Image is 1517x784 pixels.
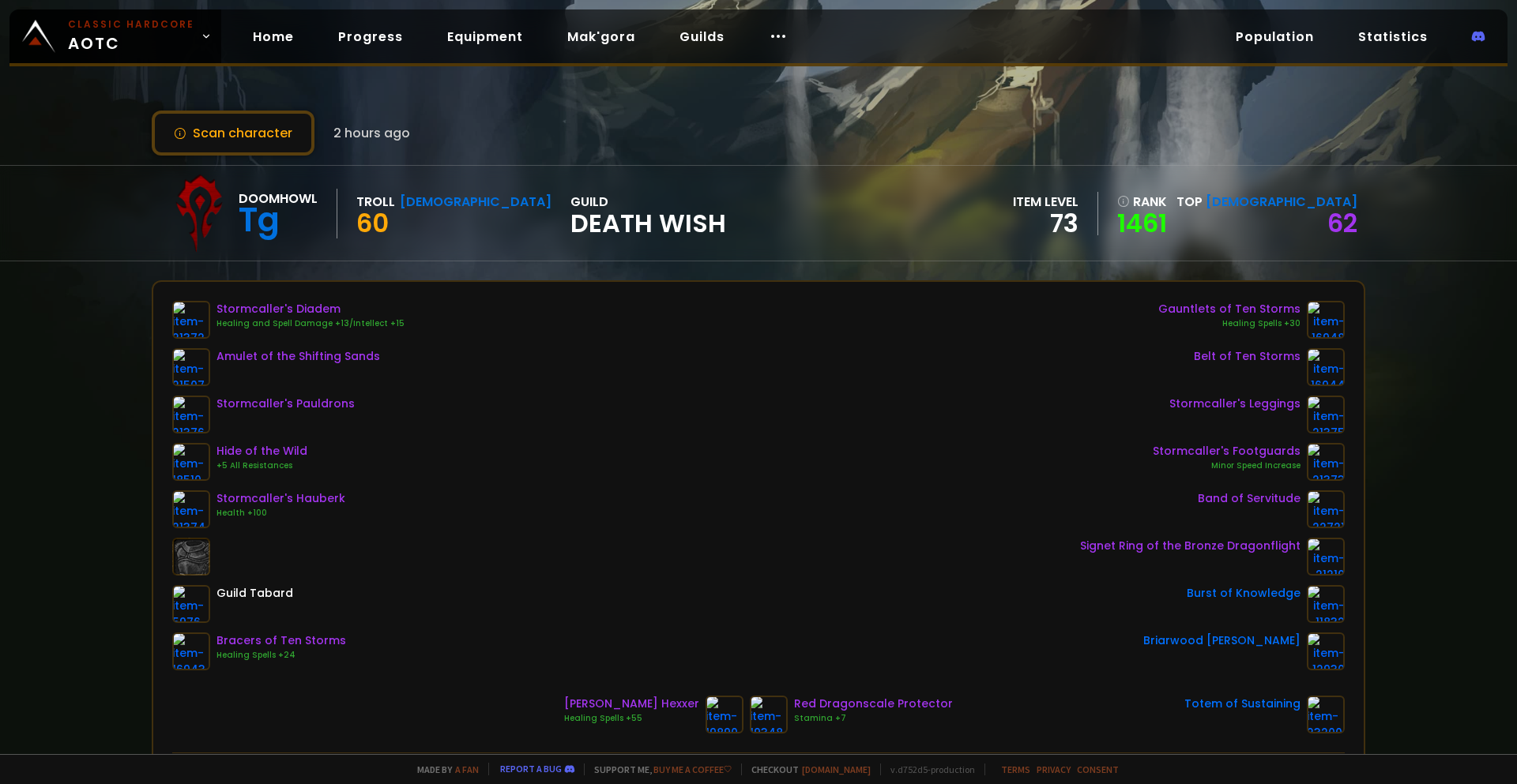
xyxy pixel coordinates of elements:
img: item-21507 [172,348,210,386]
a: Consent [1077,763,1119,775]
span: [DEMOGRAPHIC_DATA] [1206,193,1357,211]
div: Healing Spells +55 [564,712,699,725]
div: Guild Tabard [216,585,293,602]
img: item-21374 [172,490,210,528]
a: Population [1223,21,1327,53]
div: +5 All Resistances [216,460,307,472]
div: rank [1117,192,1167,212]
a: Mak'gora [555,21,648,53]
div: Burst of Knowledge [1187,585,1301,602]
a: 62 [1327,205,1357,241]
img: item-22721 [1307,490,1345,528]
div: Red Dragonscale Protector [794,696,953,712]
div: Gauntlets of Ten Storms [1158,301,1301,317]
img: item-18510 [172,443,210,481]
img: item-19890 [706,696,743,733]
div: Hide of the Wild [216,443,307,460]
a: Guilds [667,21,737,53]
img: item-21210 [1307,538,1345,576]
span: Made by [408,763,479,775]
span: Support me, [584,763,732,775]
a: Home [240,21,307,53]
div: Amulet of the Shifting Sands [216,348,380,365]
div: Stormcaller's Footguards [1153,443,1301,460]
div: Bracers of Ten Storms [216,632,346,649]
div: Stormcaller's Pauldrons [216,396,355,412]
a: Privacy [1037,763,1071,775]
div: 73 [1013,212,1078,235]
div: Band of Servitude [1198,490,1301,507]
div: Minor Speed Increase [1153,460,1301,472]
div: Stormcaller's Diadem [216,301,405,317]
div: item level [1013,192,1078,212]
small: Classic Hardcore [68,17,194,32]
div: Stormcaller's Hauberk [216,490,345,507]
img: item-12930 [1307,632,1345,670]
div: Health +100 [216,507,345,520]
span: v. d752d5 - production [880,763,975,775]
a: [DOMAIN_NAME] [802,763,871,775]
img: item-5976 [172,585,210,623]
div: guild [570,192,726,235]
span: Death Wish [570,212,726,235]
a: Equipment [435,21,536,53]
a: Classic HardcoreAOTC [9,9,221,63]
div: Tg [239,208,318,232]
span: Checkout [741,763,871,775]
div: Top [1176,192,1357,212]
div: Doomhowl [239,189,318,208]
img: item-21375 [1307,396,1345,433]
div: Healing Spells +30 [1158,317,1301,330]
div: Stormcaller's Leggings [1169,396,1301,412]
a: Report a bug [500,763,562,775]
span: 60 [356,205,389,241]
img: item-11832 [1307,585,1345,623]
div: Troll [356,192,395,212]
img: item-23200 [1307,696,1345,733]
div: [PERSON_NAME] Hexxer [564,696,699,712]
div: Stamina +7 [794,712,953,725]
img: item-16944 [1307,348,1345,386]
div: Briarwood [PERSON_NAME] [1143,632,1301,649]
a: Buy me a coffee [653,763,732,775]
span: AOTC [68,17,194,55]
div: Healing and Spell Damage +13/Intellect +15 [216,317,405,330]
div: Totem of Sustaining [1184,696,1301,712]
div: Belt of Ten Storms [1194,348,1301,365]
a: Terms [1001,763,1030,775]
img: item-21376 [172,396,210,433]
div: Healing Spells +24 [216,649,346,662]
a: Progress [326,21,416,53]
a: a fan [455,763,479,775]
img: item-19348 [750,696,788,733]
a: 1461 [1117,212,1167,235]
img: item-16948 [1307,301,1345,339]
a: Statistics [1346,21,1440,53]
span: 2 hours ago [333,123,410,143]
img: item-21373 [1307,443,1345,481]
div: [DEMOGRAPHIC_DATA] [400,192,551,212]
div: Signet Ring of the Bronze Dragonflight [1080,538,1301,554]
img: item-16943 [172,632,210,670]
img: item-21372 [172,301,210,339]
button: Scan character [152,111,314,156]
